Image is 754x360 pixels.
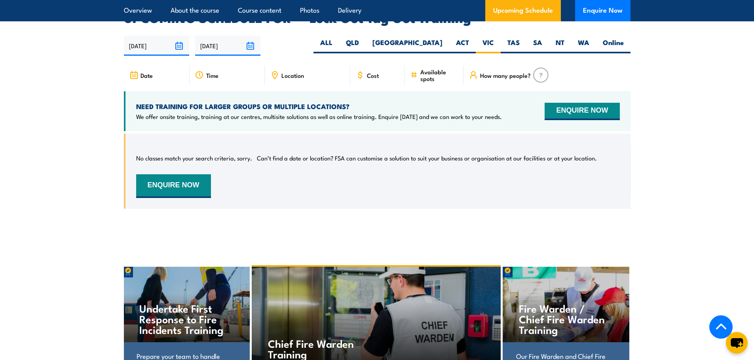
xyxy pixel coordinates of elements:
button: ENQUIRE NOW [545,103,619,120]
label: VIC [476,38,501,53]
span: Time [206,72,218,79]
h4: NEED TRAINING FOR LARGER GROUPS OR MULTIPLE LOCATIONS? [136,102,502,111]
p: Can’t find a date or location? FSA can customise a solution to suit your business or organisation... [257,154,597,162]
label: NT [549,38,571,53]
span: How many people? [480,72,531,79]
h4: Chief Fire Warden Training [268,338,361,359]
label: WA [571,38,596,53]
label: SA [526,38,549,53]
label: TAS [501,38,526,53]
span: Date [141,72,153,79]
label: Online [596,38,631,53]
label: ACT [449,38,476,53]
h2: UPCOMING SCHEDULE FOR - "Lock Out Tag Out Training" [124,12,631,23]
label: [GEOGRAPHIC_DATA] [366,38,449,53]
input: From date [124,36,189,56]
label: ALL [313,38,339,53]
label: QLD [339,38,366,53]
span: Available spots [420,68,458,82]
p: No classes match your search criteria, sorry. [136,154,252,162]
button: chat-button [726,332,748,354]
p: We offer onsite training, training at our centres, multisite solutions as well as online training... [136,113,502,121]
span: Location [281,72,304,79]
h4: Fire Warden / Chief Fire Warden Training [519,303,613,335]
button: ENQUIRE NOW [136,174,211,198]
h4: Undertake First Response to Fire Incidents Training [139,303,233,335]
input: To date [195,36,260,56]
span: Cost [367,72,379,79]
